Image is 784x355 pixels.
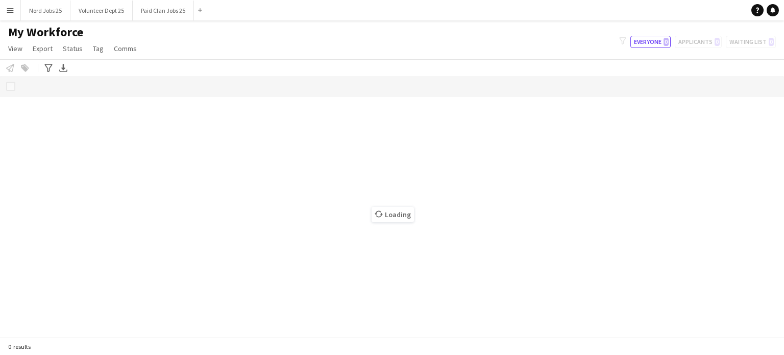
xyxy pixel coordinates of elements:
span: My Workforce [8,25,83,40]
button: Everyone0 [630,36,671,48]
a: Export [29,42,57,55]
a: Comms [110,42,141,55]
span: Status [63,44,83,53]
button: Nord Jobs 25 [21,1,70,20]
span: Loading [372,207,414,222]
span: Comms [114,44,137,53]
a: Status [59,42,87,55]
span: Export [33,44,53,53]
span: 0 [664,38,669,46]
app-action-btn: Export XLSX [57,62,69,74]
app-action-btn: Advanced filters [42,62,55,74]
button: Volunteer Dept 25 [70,1,133,20]
button: Paid Clan Jobs 25 [133,1,194,20]
span: Tag [93,44,104,53]
a: Tag [89,42,108,55]
a: View [4,42,27,55]
span: View [8,44,22,53]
